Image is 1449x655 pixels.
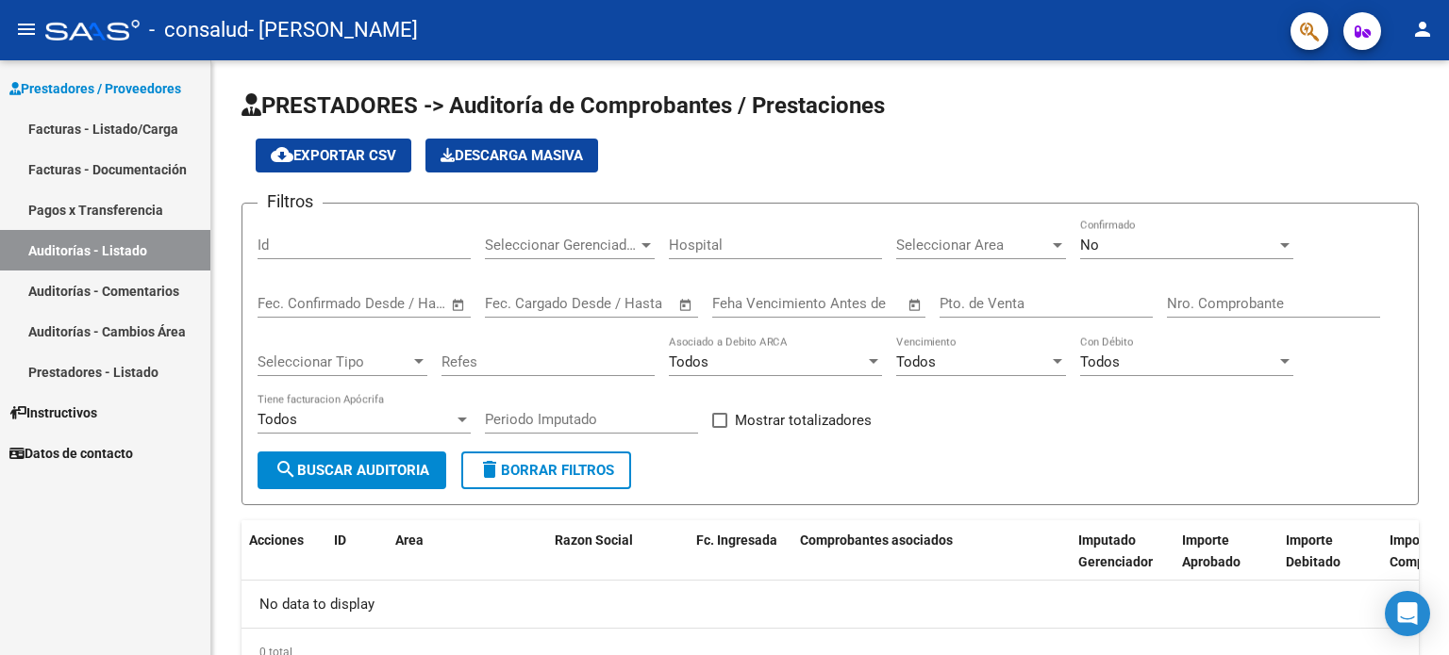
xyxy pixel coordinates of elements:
input: Start date [258,295,319,312]
span: Prestadores / Proveedores [9,78,181,99]
span: Borrar Filtros [478,462,614,479]
span: Mostrar totalizadores [735,409,872,432]
span: Seleccionar Tipo [258,353,410,370]
mat-icon: cloud_download [271,143,293,166]
span: Exportar CSV [271,147,396,164]
datatable-header-cell: Importe Aprobado [1174,520,1278,603]
datatable-header-cell: Importe Debitado [1278,520,1382,603]
span: Comprobantes asociados [800,532,953,548]
button: Exportar CSV [256,139,411,172]
button: Open calendar [905,294,926,316]
mat-icon: person [1411,18,1434,41]
input: Start date [485,295,546,312]
span: ID [334,532,346,548]
span: Datos de contacto [9,443,133,464]
span: Importe Debitado [1286,532,1341,569]
span: Descarga Masiva [441,147,583,164]
span: Buscar Auditoria [275,462,429,479]
button: Open calendar [448,294,470,316]
span: Todos [258,411,297,428]
span: Seleccionar Area [896,237,1049,254]
span: Importe Aprobado [1182,532,1241,569]
app-download-masive: Descarga masiva de comprobantes (adjuntos) [425,139,598,172]
input: End date [563,295,655,312]
span: Todos [1080,353,1120,370]
h3: Filtros [258,188,323,215]
span: No [1080,237,1099,254]
div: No data to display [241,581,1419,628]
mat-icon: menu [15,18,38,41]
button: Open calendar [675,294,697,316]
datatable-header-cell: Razon Social [547,520,689,603]
span: Imputado Gerenciador [1078,532,1153,569]
mat-icon: delete [478,458,501,481]
span: - consalud [149,9,248,51]
span: - [PERSON_NAME] [248,9,418,51]
span: Area [395,532,424,548]
mat-icon: search [275,458,297,481]
span: Razon Social [555,532,633,548]
button: Borrar Filtros [461,451,631,489]
span: Fc. Ingresada [696,532,777,548]
datatable-header-cell: Area [388,520,520,603]
button: Buscar Auditoria [258,451,446,489]
span: Acciones [249,532,304,548]
datatable-header-cell: Comprobantes asociados [792,520,1071,603]
span: Todos [669,353,708,370]
span: PRESTADORES -> Auditoría de Comprobantes / Prestaciones [241,92,885,119]
datatable-header-cell: Imputado Gerenciador [1071,520,1174,603]
datatable-header-cell: Acciones [241,520,326,603]
datatable-header-cell: Fc. Ingresada [689,520,792,603]
button: Descarga Masiva [425,139,598,172]
span: Seleccionar Gerenciador [485,237,638,254]
input: End date [336,295,427,312]
span: Instructivos [9,402,97,423]
div: Open Intercom Messenger [1385,591,1430,636]
span: Todos [896,353,936,370]
datatable-header-cell: ID [326,520,388,603]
